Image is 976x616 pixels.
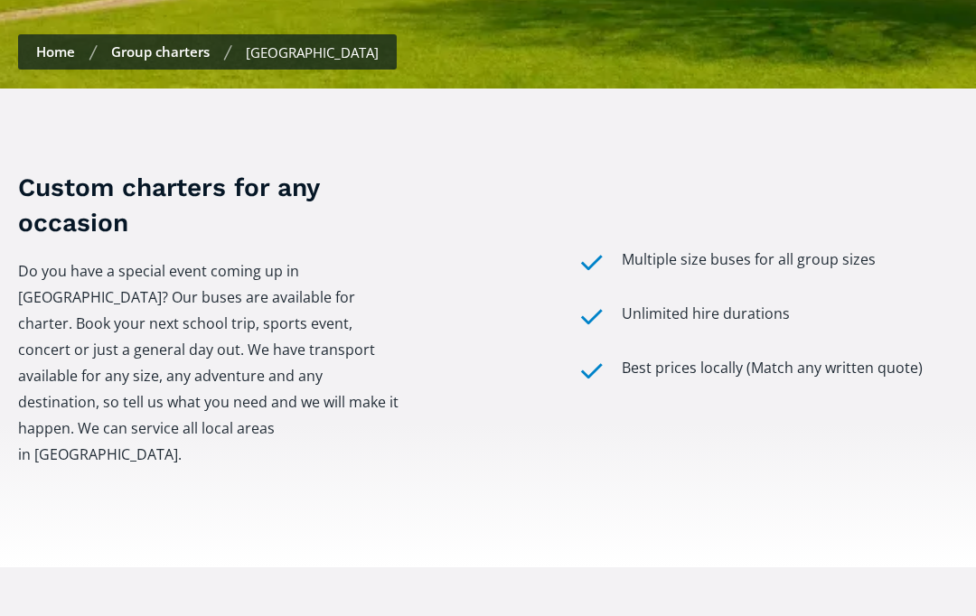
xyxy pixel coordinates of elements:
a: Group charters [111,42,210,61]
div: Unlimited hire durations [622,301,790,332]
div: Best prices locally (Match any written quote) [622,355,923,387]
a: Home [36,42,75,61]
div: Multiple size buses for all group sizes [622,247,876,278]
div: [GEOGRAPHIC_DATA] [246,43,379,61]
p: Do you have a special event coming up in [GEOGRAPHIC_DATA]? Our buses are available for charter. ... [18,258,399,468]
h3: Custom charters for any occasion [18,170,399,240]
